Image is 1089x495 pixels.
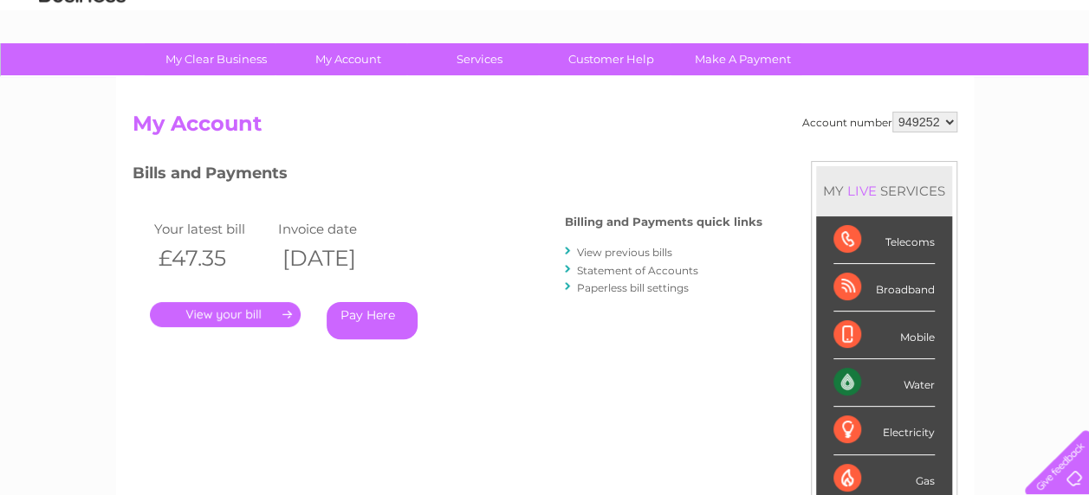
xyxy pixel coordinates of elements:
a: 0333 014 3131 [762,9,882,30]
div: Electricity [833,407,935,454]
a: Contact [974,74,1016,87]
th: £47.35 [150,241,275,276]
div: Telecoms [833,216,935,264]
div: Clear Business is a trading name of Verastar Limited (registered in [GEOGRAPHIC_DATA] No. 3667643... [136,10,955,84]
div: LIVE [844,183,880,199]
div: Mobile [833,312,935,359]
img: logo.png [38,45,126,98]
div: Account number [802,112,957,132]
a: Paperless bill settings [577,281,689,294]
th: [DATE] [274,241,399,276]
a: Blog [938,74,963,87]
a: . [150,302,301,327]
td: Your latest bill [150,217,275,241]
div: Water [833,359,935,407]
div: MY SERVICES [816,166,952,215]
h3: Bills and Payments [133,161,762,191]
a: Telecoms [876,74,928,87]
div: Broadband [833,264,935,312]
a: Statement of Accounts [577,264,698,277]
a: Services [408,43,551,75]
a: Water [784,74,817,87]
h4: Billing and Payments quick links [565,215,762,228]
h2: My Account [133,112,957,145]
a: Pay Here [327,302,418,339]
a: Log out [1032,74,1073,87]
a: View previous bills [577,246,672,259]
td: Invoice date [274,217,399,241]
a: Energy [827,74,865,87]
a: My Clear Business [145,43,288,75]
a: Customer Help [540,43,683,75]
a: My Account [276,43,419,75]
a: Make A Payment [671,43,814,75]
